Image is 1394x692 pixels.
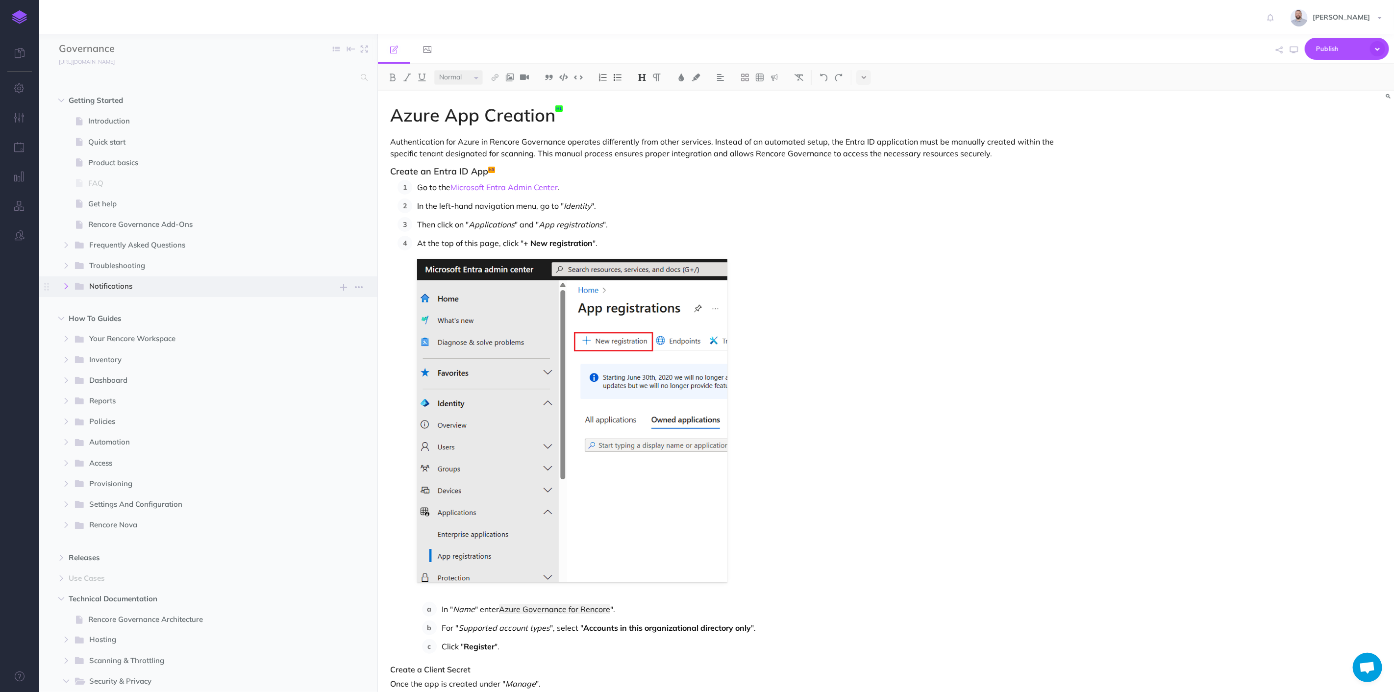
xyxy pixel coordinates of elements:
p: Then click on " " and " ". [417,217,1077,232]
p: Go to the . [417,180,1077,195]
span: Releases [69,552,306,564]
img: Link button [491,74,499,81]
p: In " " enter ". [442,602,1077,617]
span: Automation [89,436,304,449]
img: Italic button [403,74,412,81]
img: Bold button [388,74,397,81]
img: Create table button [755,74,764,81]
img: Redo [834,74,843,81]
em: Supported account types [458,623,550,633]
img: Inline code button [574,74,583,81]
img: Code block button [559,74,568,81]
span: Get help [88,198,319,210]
span: Reports [89,395,304,408]
span: Inventory [89,354,304,367]
em: App registrations [539,220,603,229]
span: Access [89,457,304,470]
input: Documentation Name [59,42,174,56]
span: Publish [1316,41,1365,56]
img: Unordered list button [613,74,622,81]
span: Frequently Asked Questions [89,239,304,252]
img: Text color button [677,74,686,81]
strong: Register [464,642,495,651]
span: Rencore Governance Add-Ons [88,219,319,230]
span: Rencore Governance Architecture [88,614,319,625]
span: Getting Started [69,95,306,106]
strong: Accounts in this organizational directory only [583,623,751,633]
img: Clear styles button [795,74,803,81]
span: Provisioning [89,478,304,491]
button: Publish [1305,38,1389,60]
span: Technical Documentation [69,593,306,605]
img: Headings dropdown button [638,74,647,81]
img: Add image button [505,74,514,81]
span: Troubleshooting [89,260,304,272]
span: Use Cases [69,572,306,584]
span: Rencore Nova [89,519,304,532]
span: [PERSON_NAME] [1308,13,1375,22]
img: Add video button [520,74,529,81]
img: Ordered list button [598,74,607,81]
img: K2hC9g2YDHIl8ZMERmdr.png [417,259,727,582]
img: Callout dropdown menu button [770,74,779,81]
span: Dashboard [89,374,304,387]
p: Click " ". [442,639,1077,654]
span: Azure Governance for Rencore [499,604,610,614]
h1: Azure App Creation [390,105,1077,125]
span: Product basics [88,157,319,169]
em: Manage [505,679,536,689]
img: Underline button [418,74,426,81]
a: [URL][DOMAIN_NAME] [39,56,124,66]
em: Identity [564,201,591,211]
span: Your Rencore Workspace [89,333,304,346]
p: Once the app is created under " ". [390,678,1077,690]
input: Search [59,69,355,86]
p: At the top of this page, click " ". [417,236,1077,250]
span: Notifications [89,280,304,293]
span: Policies [89,416,304,428]
img: logo-mark.svg [12,10,27,24]
span: How To Guides [69,313,306,324]
small: [URL][DOMAIN_NAME] [59,58,115,65]
img: Undo [820,74,828,81]
span: Settings And Configuration [89,498,304,511]
span: Introduction [88,115,319,127]
img: dqmYJ6zMSCra9RPGpxPUfVOofRKbTqLnhKYT2M4s.jpg [1291,9,1308,26]
span: Hosting [89,634,304,646]
h4: Create a Client Secret [390,666,1077,674]
p: In the left-hand navigation menu, go to " ". [417,198,1077,213]
p: Authentication for Azure in Rencore Governance operates differently from other services. Instead ... [390,136,1077,159]
span: FAQ [88,177,319,189]
em: Name [453,604,475,614]
span: Security & Privacy [89,675,304,688]
em: Applications [469,220,515,229]
h3: Create an Entra ID App [390,167,1077,176]
img: Alignment dropdown menu button [716,74,725,81]
span: Scanning & Throttling [89,655,304,667]
img: Blockquote button [545,74,553,81]
span: Quick start [88,136,319,148]
p: For " ", select " ". [442,620,1077,635]
a: Microsoft Entra Admin Center [450,182,558,192]
img: Paragraph button [652,74,661,81]
div: Open chat [1353,653,1382,682]
strong: + New registration [523,238,593,248]
img: Text background color button [692,74,700,81]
